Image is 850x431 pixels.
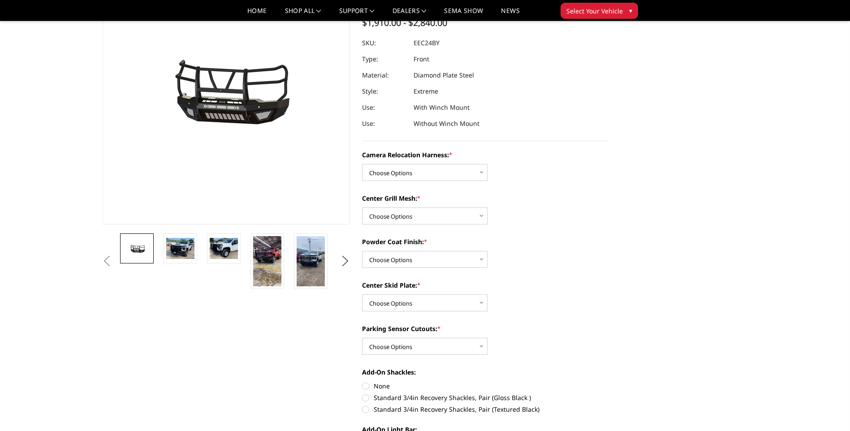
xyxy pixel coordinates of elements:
dd: Diamond Plate Steel [414,67,474,83]
iframe: Chat Widget [805,388,850,431]
a: Support [339,8,375,21]
dd: With Winch Mount [414,99,470,116]
label: Camera Relocation Harness: [362,150,609,159]
dt: SKU: [362,35,407,51]
img: 2024-2025 Chevrolet 2500-3500 - T2 Series - Extreme Front Bumper (receiver or winch) [253,236,281,286]
a: shop all [285,8,321,21]
img: 2024-2025 Chevrolet 2500-3500 - T2 Series - Extreme Front Bumper (receiver or winch) [123,242,151,255]
img: 2024-2025 Chevrolet 2500-3500 - T2 Series - Extreme Front Bumper (receiver or winch) [166,238,194,259]
dd: Extreme [414,83,438,99]
dt: Style: [362,83,407,99]
label: Add-On Shackles: [362,367,609,377]
a: SEMA Show [444,8,483,21]
a: Home [247,8,267,21]
label: Standard 3/4in Recovery Shackles, Pair (Gloss Black ) [362,393,609,402]
dd: Front [414,51,429,67]
button: Select Your Vehicle [561,3,638,19]
a: Dealers [393,8,427,21]
dd: Without Winch Mount [414,116,479,132]
span: Select Your Vehicle [566,6,623,16]
dt: Type: [362,51,407,67]
dt: Use: [362,99,407,116]
button: Next [338,254,352,268]
img: 2024-2025 Chevrolet 2500-3500 - T2 Series - Extreme Front Bumper (receiver or winch) [210,238,238,259]
label: Center Skid Plate: [362,280,609,290]
label: None [362,381,609,391]
img: 2024-2025 Chevrolet 2500-3500 - T2 Series - Extreme Front Bumper (receiver or winch) [297,236,325,286]
label: Center Grill Mesh: [362,194,609,203]
dd: EEC24BY [414,35,440,51]
label: Standard 3/4in Recovery Shackles, Pair (Textured Black) [362,405,609,414]
label: Powder Coat Finish: [362,237,609,246]
a: News [501,8,519,21]
dt: Material: [362,67,407,83]
button: Previous [100,254,114,268]
dt: Use: [362,116,407,132]
label: Parking Sensor Cutouts: [362,324,609,333]
span: ▾ [629,6,632,15]
span: $1,910.00 - $2,840.00 [362,17,447,29]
